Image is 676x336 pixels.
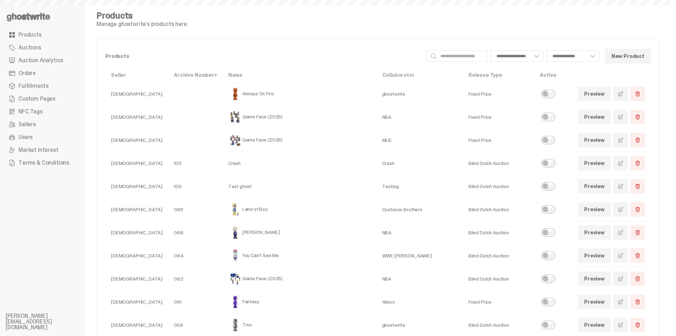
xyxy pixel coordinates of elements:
[228,318,242,332] img: Two
[6,28,79,41] a: Products
[631,87,645,101] button: Delete Product
[377,175,463,198] td: Testing
[228,272,242,286] img: Game Face (2025)
[6,41,79,54] a: Auctions
[168,152,222,175] td: 103
[105,244,168,267] td: [DEMOGRAPHIC_DATA]
[18,96,55,102] span: Custom Pages
[578,133,611,147] a: Preview
[377,152,463,175] td: Crash
[6,156,79,169] a: Terms & Conditions
[463,175,534,198] td: Blind Dutch Auction
[578,87,611,101] a: Preview
[18,134,33,140] span: Users
[222,175,377,198] td: Test ghost
[222,106,377,129] td: Game Face (2025)
[377,290,463,314] td: Yahoo
[631,179,645,193] button: Delete Product
[18,83,49,89] span: Fulfillments
[222,221,377,244] td: [PERSON_NAME]
[228,249,242,263] img: You Can't See Me
[228,225,242,240] img: Eminem
[105,267,168,290] td: [DEMOGRAPHIC_DATA]
[105,106,168,129] td: [DEMOGRAPHIC_DATA]
[105,221,168,244] td: [DEMOGRAPHIC_DATA]
[214,72,217,78] span: ▾
[222,290,377,314] td: Fantasy
[228,295,242,309] img: Fantasy
[222,267,377,290] td: Game Face (2025)
[97,21,188,27] p: Manage ghostwrite's products here.
[631,110,645,124] button: Delete Product
[168,221,222,244] td: 066
[377,129,463,152] td: MLB
[463,82,534,106] td: Fixed Price
[228,110,242,124] img: Game Face (2025)
[6,105,79,118] a: NFC Tags
[105,129,168,152] td: [DEMOGRAPHIC_DATA]
[578,249,611,263] a: Preview
[578,202,611,217] a: Preview
[463,267,534,290] td: Blind Dutch Auction
[578,156,611,170] a: Preview
[18,58,63,63] span: Auction Analytics
[463,221,534,244] td: Blind Dutch Auction
[174,72,217,78] a: Archive Number▾
[463,244,534,267] td: Blind Dutch Auction
[18,109,43,114] span: NFC Tags
[605,49,650,63] button: New Product
[377,106,463,129] td: NBA
[6,92,79,105] a: Custom Pages
[228,87,242,101] img: Always On Fire
[631,202,645,217] button: Delete Product
[105,54,420,59] p: Products
[6,131,79,144] a: Users
[463,68,534,82] th: Release Type
[463,106,534,129] td: Fixed Price
[105,68,168,82] th: Seller
[97,11,188,20] h4: Products
[168,290,222,314] td: 061
[18,160,69,166] span: Terms & Conditions
[578,295,611,309] a: Preview
[631,272,645,286] button: Delete Product
[6,67,79,80] a: Orders
[105,175,168,198] td: [DEMOGRAPHIC_DATA]
[18,147,59,153] span: Market Interest
[18,32,42,38] span: Products
[377,267,463,290] td: NBA
[222,68,377,82] th: Name
[578,179,611,193] a: Preview
[6,118,79,131] a: Sellers
[631,133,645,147] button: Delete Product
[168,175,222,198] td: 100
[631,295,645,309] button: Delete Product
[222,198,377,221] td: Land of Boz
[463,152,534,175] td: Blind Dutch Auction
[228,133,242,147] img: Game Face (2025)
[631,225,645,240] button: Delete Product
[222,82,377,106] td: Always On Fire
[222,152,377,175] td: Crash
[463,198,534,221] td: Blind Dutch Auction
[578,272,611,286] a: Preview
[222,129,377,152] td: Game Face (2025)
[377,244,463,267] td: WWE [PERSON_NAME]
[6,313,91,330] li: [PERSON_NAME][EMAIL_ADDRESS][DOMAIN_NAME]
[540,72,556,78] a: Active
[6,80,79,92] a: Fulfillments
[168,267,222,290] td: 062
[18,70,35,76] span: Orders
[105,290,168,314] td: [DEMOGRAPHIC_DATA]
[631,156,645,170] button: Delete Product
[105,82,168,106] td: [DEMOGRAPHIC_DATA]
[463,290,534,314] td: Fixed Price
[377,68,463,82] th: Collaborator
[463,129,534,152] td: Fixed Price
[168,244,222,267] td: 064
[578,318,611,332] a: Preview
[6,54,79,67] a: Auction Analytics
[377,221,463,244] td: NBA
[631,249,645,263] button: Delete Product
[105,198,168,221] td: [DEMOGRAPHIC_DATA]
